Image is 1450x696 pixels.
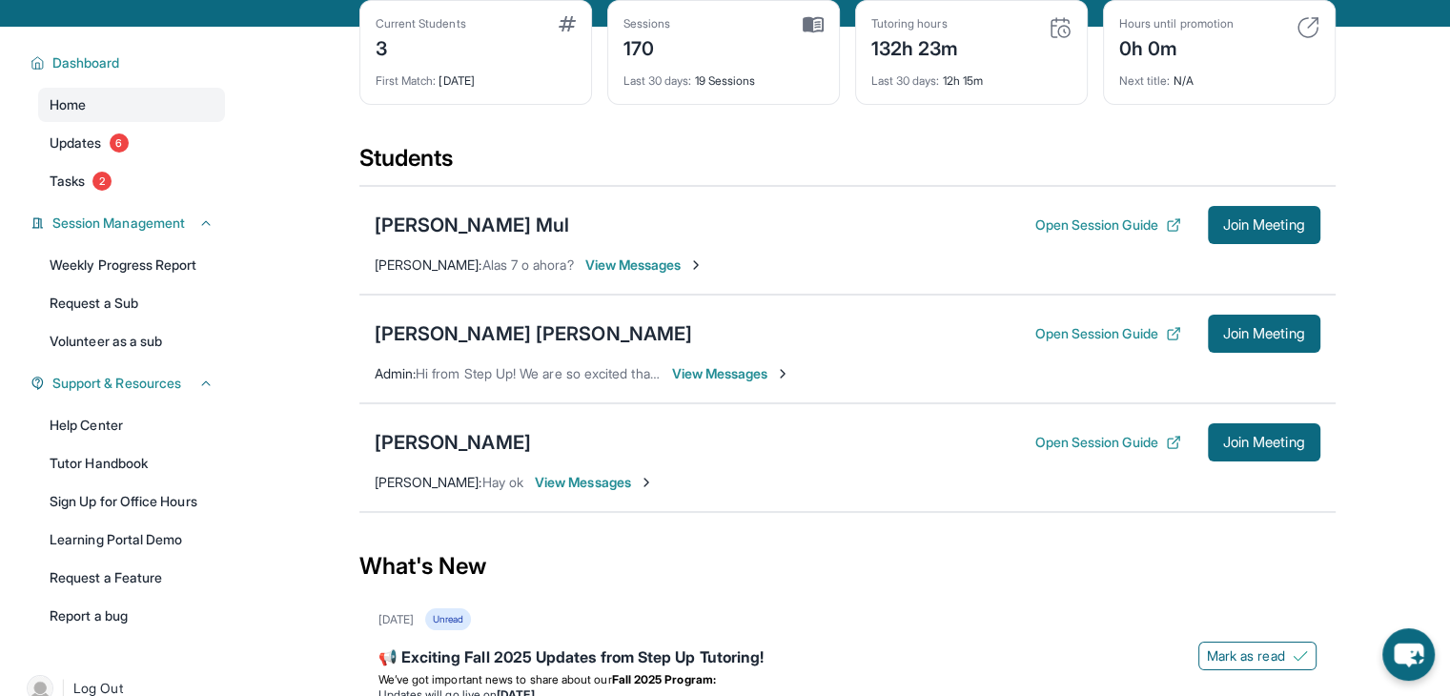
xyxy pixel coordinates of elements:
[1208,315,1320,353] button: Join Meeting
[871,73,940,88] span: Last 30 days :
[803,16,824,33] img: card
[359,143,1336,185] div: Students
[38,522,225,557] a: Learning Portal Demo
[376,31,466,62] div: 3
[38,561,225,595] a: Request a Feature
[623,62,824,89] div: 19 Sessions
[1293,648,1308,664] img: Mark as read
[376,16,466,31] div: Current Students
[1208,206,1320,244] button: Join Meeting
[1223,328,1305,339] span: Join Meeting
[1049,16,1072,39] img: card
[375,256,482,273] span: [PERSON_NAME] :
[376,62,576,89] div: [DATE]
[52,214,185,233] span: Session Management
[1034,433,1180,452] button: Open Session Guide
[378,672,612,686] span: We’ve got important news to share about our
[559,16,576,31] img: card
[1223,437,1305,448] span: Join Meeting
[38,324,225,358] a: Volunteer as a sub
[535,473,654,492] span: View Messages
[376,73,437,88] span: First Match :
[1208,423,1320,461] button: Join Meeting
[50,172,85,191] span: Tasks
[375,320,693,347] div: [PERSON_NAME] [PERSON_NAME]
[50,95,86,114] span: Home
[623,31,671,62] div: 170
[52,53,120,72] span: Dashboard
[50,133,102,153] span: Updates
[1223,219,1305,231] span: Join Meeting
[1119,73,1171,88] span: Next title :
[871,31,959,62] div: 132h 23m
[639,475,654,490] img: Chevron-Right
[92,172,112,191] span: 2
[375,212,570,238] div: [PERSON_NAME] Mul
[1119,31,1234,62] div: 0h 0m
[871,16,959,31] div: Tutoring hours
[52,374,181,393] span: Support & Resources
[623,16,671,31] div: Sessions
[1034,215,1180,235] button: Open Session Guide
[482,256,574,273] span: Alas 7 o ahora?
[38,484,225,519] a: Sign Up for Office Hours
[1297,16,1319,39] img: card
[45,214,214,233] button: Session Management
[482,474,523,490] span: Hay ok
[359,524,1336,608] div: What's New
[45,374,214,393] button: Support & Resources
[612,672,716,686] strong: Fall 2025 Program:
[585,256,705,275] span: View Messages
[871,62,1072,89] div: 12h 15m
[38,126,225,160] a: Updates6
[375,474,482,490] span: [PERSON_NAME] :
[1119,62,1319,89] div: N/A
[1382,628,1435,681] button: chat-button
[672,364,791,383] span: View Messages
[623,73,692,88] span: Last 30 days :
[38,164,225,198] a: Tasks2
[38,599,225,633] a: Report a bug
[1034,324,1180,343] button: Open Session Guide
[38,446,225,481] a: Tutor Handbook
[375,365,416,381] span: Admin :
[378,645,1317,672] div: 📢 Exciting Fall 2025 Updates from Step Up Tutoring!
[45,53,214,72] button: Dashboard
[110,133,129,153] span: 6
[38,408,225,442] a: Help Center
[1119,16,1234,31] div: Hours until promotion
[375,429,531,456] div: [PERSON_NAME]
[775,366,790,381] img: Chevron-Right
[38,88,225,122] a: Home
[38,248,225,282] a: Weekly Progress Report
[1207,646,1285,665] span: Mark as read
[1198,642,1317,670] button: Mark as read
[38,286,225,320] a: Request a Sub
[378,612,414,627] div: [DATE]
[688,257,704,273] img: Chevron-Right
[425,608,471,630] div: Unread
